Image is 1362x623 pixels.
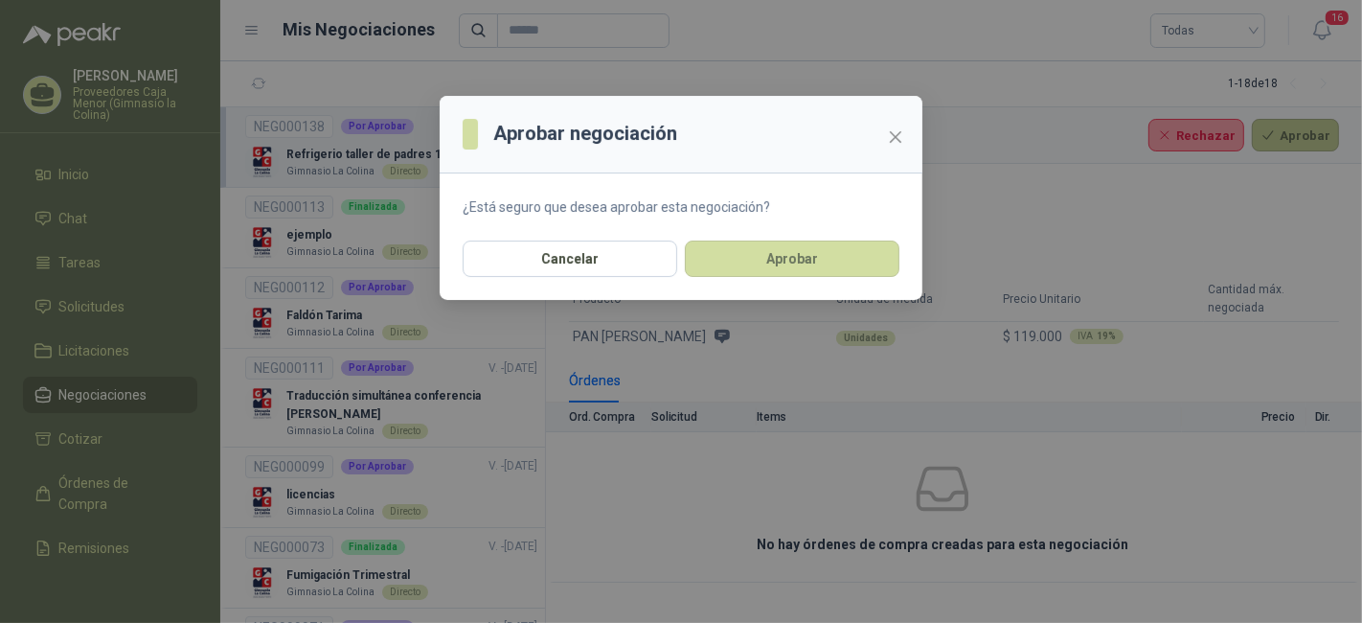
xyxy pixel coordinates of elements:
[880,122,911,152] button: Close
[685,241,899,277] button: Aprobar
[888,129,903,145] span: close
[493,119,677,149] h3: Aprobar negociación
[440,173,922,241] section: ¿Está seguro que desea aprobar esta negociación?
[463,241,677,277] button: Cancelar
